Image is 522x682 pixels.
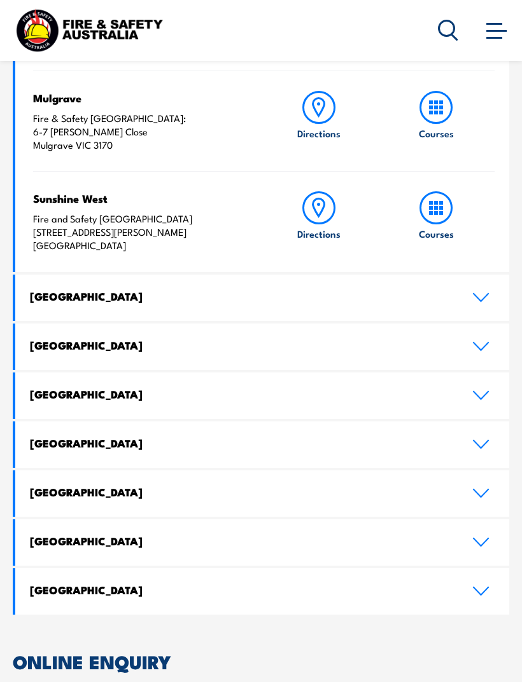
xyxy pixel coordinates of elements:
a: [GEOGRAPHIC_DATA] [15,470,509,517]
h6: Courses [419,126,454,140]
h4: [GEOGRAPHIC_DATA] [30,583,453,597]
h2: ONLINE ENQUIRY [13,653,509,669]
p: Fire & Safety [GEOGRAPHIC_DATA]: 6-7 [PERSON_NAME] Close Mulgrave VIC 3170 [33,112,247,151]
a: Courses [377,91,495,151]
h6: Directions [297,126,341,140]
a: [GEOGRAPHIC_DATA] [15,421,509,468]
h4: Sunshine West [33,191,247,205]
a: [GEOGRAPHIC_DATA] [15,324,509,370]
a: [GEOGRAPHIC_DATA] [15,568,509,615]
h4: [GEOGRAPHIC_DATA] [30,436,453,450]
a: [GEOGRAPHIC_DATA] [15,275,509,321]
h4: [GEOGRAPHIC_DATA] [30,485,453,499]
h6: Courses [419,227,454,240]
a: Directions [260,91,377,151]
h4: [GEOGRAPHIC_DATA] [30,338,453,352]
h6: Directions [297,227,341,240]
h4: [GEOGRAPHIC_DATA] [30,387,453,401]
a: Courses [377,191,495,252]
h4: [GEOGRAPHIC_DATA] [30,534,453,548]
a: Directions [260,191,377,252]
h4: [GEOGRAPHIC_DATA] [30,289,453,303]
a: [GEOGRAPHIC_DATA] [15,519,509,566]
h4: Mulgrave [33,91,247,105]
a: [GEOGRAPHIC_DATA] [15,372,509,419]
p: Fire and Safety [GEOGRAPHIC_DATA] [STREET_ADDRESS][PERSON_NAME] [GEOGRAPHIC_DATA] [33,212,247,252]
